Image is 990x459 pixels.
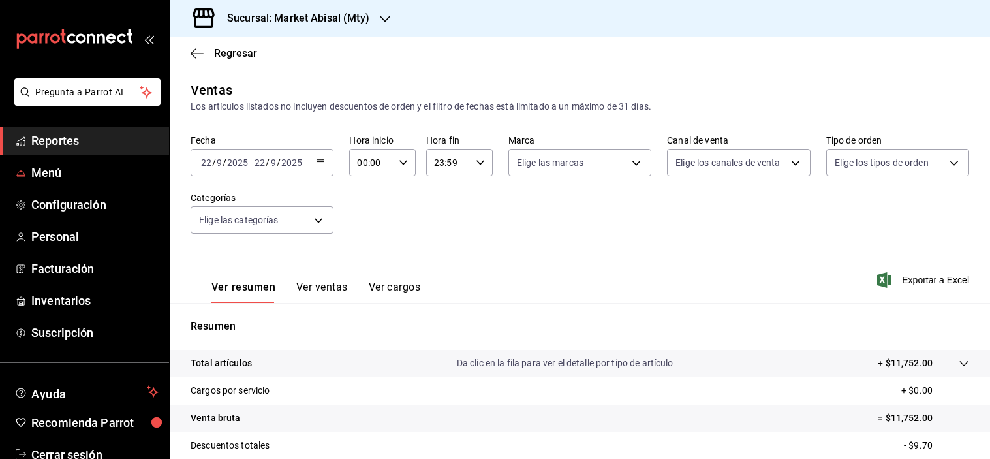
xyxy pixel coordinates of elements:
span: Configuración [31,196,159,214]
p: = $11,752.00 [878,411,969,425]
p: Da clic en la fila para ver el detalle por tipo de artículo [457,356,673,370]
input: -- [216,157,223,168]
button: Exportar a Excel [880,272,969,288]
p: Resumen [191,319,969,334]
p: + $0.00 [901,384,969,398]
span: Ayuda [31,384,142,400]
span: - [250,157,253,168]
p: Cargos por servicio [191,384,270,398]
button: Ver resumen [211,281,275,303]
p: Total artículos [191,356,252,370]
input: -- [254,157,266,168]
button: Ver ventas [296,281,348,303]
input: -- [270,157,277,168]
span: Pregunta a Parrot AI [35,86,140,99]
span: Menú [31,164,159,182]
span: Regresar [214,47,257,59]
h3: Sucursal: Market Abisal (Mty) [217,10,369,26]
span: Elige las categorías [199,214,279,227]
label: Marca [508,136,651,145]
button: Regresar [191,47,257,59]
span: Recomienda Parrot [31,414,159,432]
input: ---- [226,157,249,168]
button: open_drawer_menu [144,34,154,44]
input: -- [200,157,212,168]
label: Canal de venta [667,136,810,145]
p: + $11,752.00 [878,356,933,370]
span: Personal [31,228,159,245]
span: / [277,157,281,168]
span: Elige las marcas [517,156,583,169]
span: / [212,157,216,168]
div: Los artículos listados no incluyen descuentos de orden y el filtro de fechas está limitado a un m... [191,100,969,114]
p: Descuentos totales [191,439,270,452]
label: Hora inicio [349,136,416,145]
span: / [223,157,226,168]
input: ---- [281,157,303,168]
span: / [266,157,270,168]
p: Venta bruta [191,411,240,425]
span: Elige los tipos de orden [835,156,929,169]
span: Inventarios [31,292,159,309]
span: Suscripción [31,324,159,341]
label: Hora fin [426,136,493,145]
button: Ver cargos [369,281,421,303]
label: Categorías [191,193,333,202]
div: navigation tabs [211,281,420,303]
button: Pregunta a Parrot AI [14,78,161,106]
label: Fecha [191,136,333,145]
span: Reportes [31,132,159,150]
a: Pregunta a Parrot AI [9,95,161,108]
div: Ventas [191,80,232,100]
label: Tipo de orden [826,136,969,145]
p: - $9.70 [904,439,969,452]
span: Facturación [31,260,159,277]
span: Elige los canales de venta [675,156,780,169]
